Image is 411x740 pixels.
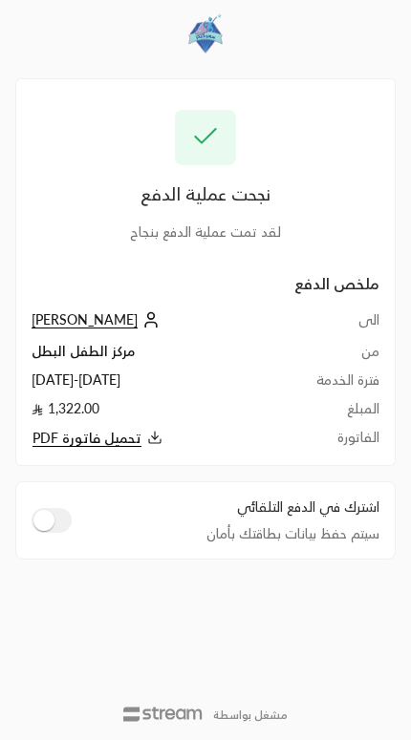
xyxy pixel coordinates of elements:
[32,272,379,295] h2: ملخص الدفع
[180,11,231,63] img: Company Logo
[32,180,379,207] div: نجحت عملية الدفع
[32,428,270,450] button: تحميل فاتورة PDF
[206,497,379,517] span: اشترك في الدفع التلقائي
[32,430,141,447] span: تحميل فاتورة PDF
[32,222,379,242] div: لقد تمت عملية الدفع بنجاح
[32,311,164,328] a: [PERSON_NAME]
[270,399,379,428] td: المبلغ
[270,342,379,370] td: من
[206,524,379,543] span: سيتم حفظ بيانات بطاقتك بأمان
[32,342,270,370] td: مركز الطفل البطل
[270,370,379,399] td: فترة الخدمة
[270,428,379,450] td: الفاتورة
[213,708,288,723] p: مشغل بواسطة
[270,310,379,342] td: الى
[32,370,270,399] td: [DATE] - [DATE]
[32,311,138,328] span: [PERSON_NAME]
[32,399,270,428] td: 1,322.00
